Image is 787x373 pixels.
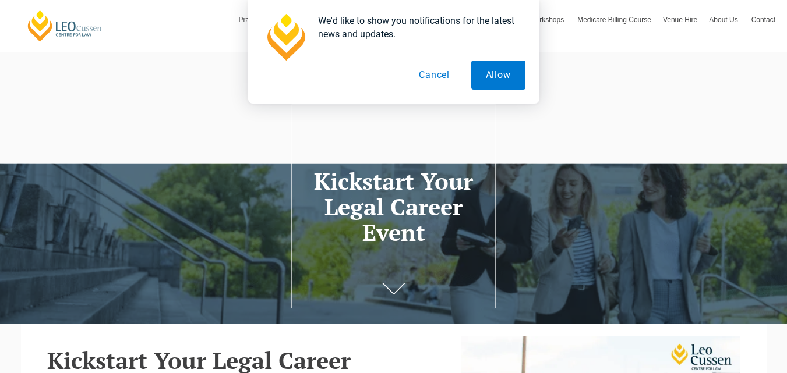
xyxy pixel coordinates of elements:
h2: Kickstart Your Legal Career [47,347,444,373]
h1: Kickstart Your Legal Career Event [299,168,488,245]
img: notification icon [262,14,309,61]
button: Cancel [404,61,464,90]
iframe: LiveChat chat widget [709,295,758,344]
div: We'd like to show you notifications for the latest news and updates. [309,14,525,41]
button: Allow [471,61,525,90]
